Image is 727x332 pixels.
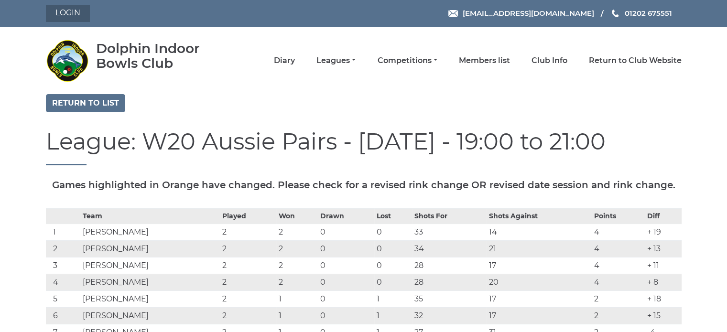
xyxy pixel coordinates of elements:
[645,290,682,307] td: + 18
[487,224,592,240] td: 14
[592,224,644,240] td: 4
[612,10,618,17] img: Phone us
[276,290,318,307] td: 1
[220,307,276,324] td: 2
[276,224,318,240] td: 2
[80,307,220,324] td: [PERSON_NAME]
[645,224,682,240] td: + 19
[487,307,592,324] td: 17
[220,224,276,240] td: 2
[610,8,672,19] a: Phone us 01202 675551
[46,240,81,257] td: 2
[374,240,412,257] td: 0
[374,224,412,240] td: 0
[487,240,592,257] td: 21
[318,307,374,324] td: 0
[374,290,412,307] td: 1
[487,290,592,307] td: 17
[46,180,682,190] h5: Games highlighted in Orange have changed. Please check for a revised rink change OR revised date ...
[459,55,510,66] a: Members list
[412,208,487,224] th: Shots For
[448,8,594,19] a: Email [EMAIL_ADDRESS][DOMAIN_NAME]
[412,257,487,274] td: 28
[46,39,89,82] img: Dolphin Indoor Bowls Club
[220,274,276,290] td: 2
[487,274,592,290] td: 20
[46,274,81,290] td: 4
[220,257,276,274] td: 2
[96,41,228,71] div: Dolphin Indoor Bowls Club
[412,240,487,257] td: 34
[592,257,644,274] td: 4
[46,307,81,324] td: 6
[276,240,318,257] td: 2
[487,208,592,224] th: Shots Against
[645,208,682,224] th: Diff
[374,307,412,324] td: 1
[318,224,374,240] td: 0
[274,55,295,66] a: Diary
[276,208,318,224] th: Won
[80,208,220,224] th: Team
[318,290,374,307] td: 0
[374,274,412,290] td: 0
[46,224,81,240] td: 1
[592,307,644,324] td: 2
[374,257,412,274] td: 0
[46,94,125,112] a: Return to list
[412,224,487,240] td: 33
[276,274,318,290] td: 2
[276,257,318,274] td: 2
[645,274,682,290] td: + 8
[592,240,644,257] td: 4
[487,257,592,274] td: 17
[592,208,644,224] th: Points
[80,274,220,290] td: [PERSON_NAME]
[318,257,374,274] td: 0
[412,307,487,324] td: 32
[374,208,412,224] th: Lost
[220,208,276,224] th: Played
[592,274,644,290] td: 4
[220,240,276,257] td: 2
[592,290,644,307] td: 2
[645,257,682,274] td: + 11
[316,55,356,66] a: Leagues
[80,224,220,240] td: [PERSON_NAME]
[80,240,220,257] td: [PERSON_NAME]
[412,274,487,290] td: 28
[276,307,318,324] td: 1
[318,208,374,224] th: Drawn
[624,9,672,18] span: 01202 675551
[645,307,682,324] td: + 15
[412,290,487,307] td: 35
[80,257,220,274] td: [PERSON_NAME]
[318,240,374,257] td: 0
[462,9,594,18] span: [EMAIL_ADDRESS][DOMAIN_NAME]
[220,290,276,307] td: 2
[532,55,567,66] a: Club Info
[448,10,458,17] img: Email
[46,290,81,307] td: 5
[46,257,81,274] td: 3
[645,240,682,257] td: + 13
[80,290,220,307] td: [PERSON_NAME]
[377,55,437,66] a: Competitions
[46,5,90,22] a: Login
[46,129,682,165] h1: League: W20 Aussie Pairs - [DATE] - 19:00 to 21:00
[589,55,682,66] a: Return to Club Website
[318,274,374,290] td: 0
